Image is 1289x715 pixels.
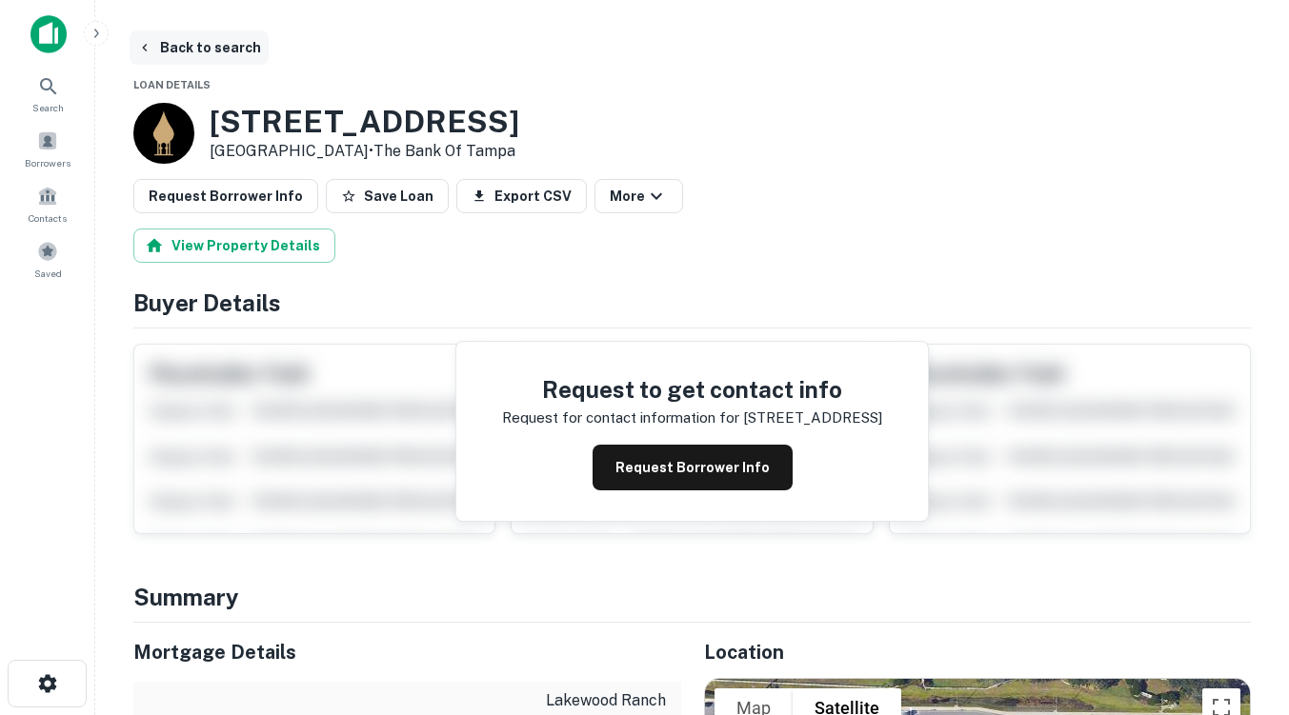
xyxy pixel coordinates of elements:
button: Back to search [130,30,269,65]
p: Request for contact information for [502,407,739,429]
h3: [STREET_ADDRESS] [210,104,519,140]
span: Saved [34,266,62,281]
span: Contacts [29,210,67,226]
button: Save Loan [326,179,449,213]
iframe: Chat Widget [1194,563,1289,654]
a: Borrowers [6,123,90,174]
span: Borrowers [25,155,70,170]
a: Contacts [6,178,90,229]
h5: Mortgage Details [133,638,681,666]
p: [GEOGRAPHIC_DATA] • [210,140,519,163]
button: Request Borrower Info [593,445,793,490]
img: capitalize-icon.png [30,15,67,53]
button: Request Borrower Info [133,179,318,213]
a: The Bank Of Tampa [373,142,515,160]
a: Search [6,68,90,119]
button: View Property Details [133,228,335,263]
h4: Request to get contact info [502,372,882,407]
h4: Buyer Details [133,286,1251,320]
span: Search [32,100,64,115]
button: More [594,179,683,213]
a: Saved [6,233,90,285]
span: Loan Details [133,79,211,90]
p: [STREET_ADDRESS] [743,407,882,429]
button: Export CSV [456,179,587,213]
h4: Summary [133,580,1251,614]
h5: Location [704,638,1252,666]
